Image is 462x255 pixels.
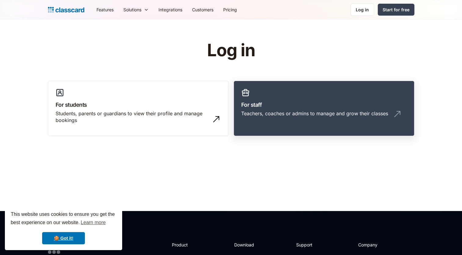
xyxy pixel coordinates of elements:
[48,6,84,14] a: home
[356,6,369,13] div: Log in
[48,81,229,136] a: For studentsStudents, parents or guardians to view their profile and manage bookings
[234,81,414,136] a: For staffTeachers, coaches or admins to manage and grow their classes
[11,211,116,227] span: This website uses cookies to ensure you get the best experience on our website.
[134,41,328,60] h1: Log in
[118,3,154,17] div: Solutions
[351,3,374,16] a: Log in
[80,218,107,227] a: learn more about cookies
[218,3,242,17] a: Pricing
[172,242,205,248] h2: Product
[187,3,218,17] a: Customers
[5,205,122,250] div: cookieconsent
[383,6,409,13] div: Start for free
[92,3,118,17] a: Features
[296,242,321,248] h2: Support
[42,232,85,244] a: dismiss cookie message
[234,242,259,248] h2: Download
[56,110,209,124] div: Students, parents or guardians to view their profile and manage bookings
[378,4,414,16] a: Start for free
[154,3,187,17] a: Integrations
[56,101,221,109] h3: For students
[241,110,388,117] div: Teachers, coaches or admins to manage and grow their classes
[358,242,399,248] h2: Company
[123,6,141,13] div: Solutions
[241,101,407,109] h3: For staff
